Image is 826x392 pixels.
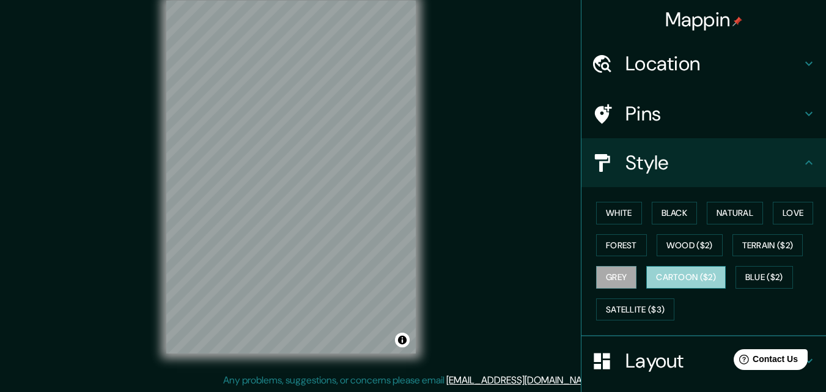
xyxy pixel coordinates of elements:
[581,138,826,187] div: Style
[717,344,813,379] iframe: Help widget launcher
[732,234,803,257] button: Terrain ($2)
[596,298,674,321] button: Satellite ($3)
[596,266,636,289] button: Grey
[773,202,813,224] button: Love
[166,1,416,353] canvas: Map
[736,266,793,289] button: Blue ($2)
[446,374,597,386] a: [EMAIL_ADDRESS][DOMAIN_NAME]
[665,7,743,32] h4: Mappin
[732,17,742,26] img: pin-icon.png
[581,336,826,385] div: Layout
[625,51,802,76] h4: Location
[625,349,802,373] h4: Layout
[596,234,647,257] button: Forest
[395,333,410,347] button: Toggle attribution
[223,373,599,388] p: Any problems, suggestions, or concerns please email .
[646,266,726,289] button: Cartoon ($2)
[707,202,763,224] button: Natural
[652,202,698,224] button: Black
[625,102,802,126] h4: Pins
[657,234,723,257] button: Wood ($2)
[625,150,802,175] h4: Style
[596,202,642,224] button: White
[581,39,826,88] div: Location
[581,89,826,138] div: Pins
